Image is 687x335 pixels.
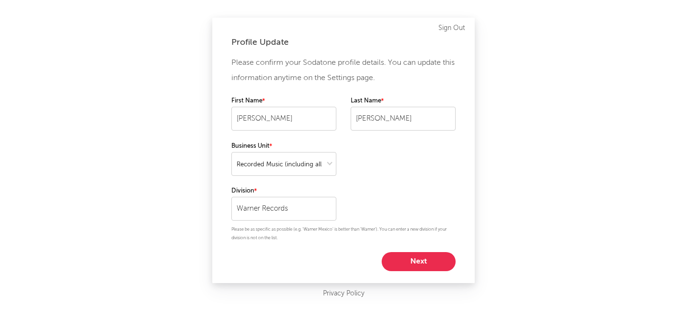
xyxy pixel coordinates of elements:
a: Sign Out [438,22,465,34]
label: Division [231,185,336,197]
input: Your division [231,197,336,221]
div: Profile Update [231,37,456,48]
button: Next [382,252,456,271]
label: Last Name [351,95,456,107]
label: Business Unit [231,141,336,152]
p: Please be as specific as possible (e.g. 'Warner Mexico' is better than 'Warner'). You can enter a... [231,225,456,243]
p: Please confirm your Sodatone profile details. You can update this information anytime on the Sett... [231,55,456,86]
input: Your first name [231,107,336,131]
a: Privacy Policy [323,288,364,300]
input: Your last name [351,107,456,131]
label: First Name [231,95,336,107]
